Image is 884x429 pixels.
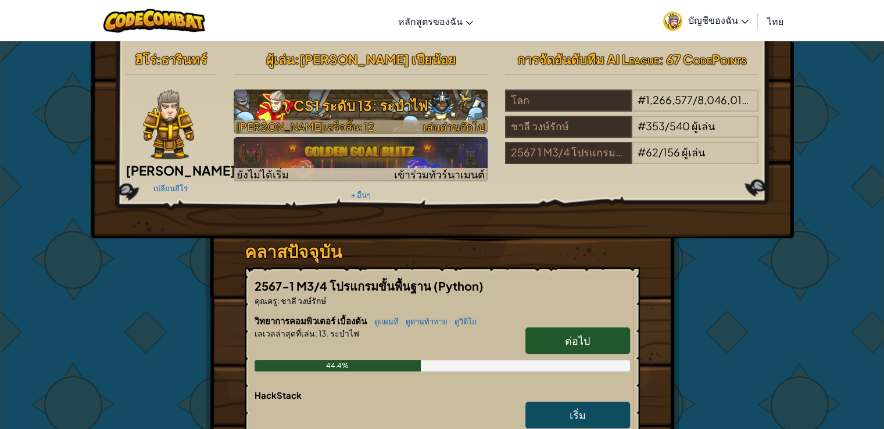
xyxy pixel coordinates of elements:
[505,90,632,112] div: โลก
[280,295,326,306] span: ชาลี วงษ์รักษ์
[392,5,479,37] a: หลักสูตรของฉัน
[670,119,690,133] span: 540
[398,15,463,27] span: หลักสูตรของฉัน
[565,334,590,347] span: ต่อไป
[317,328,329,338] span: 13.
[692,119,715,133] span: ผู้เล่น
[517,51,659,67] span: การจัดอันดับทีม AI League
[103,9,205,33] img: CodeCombat logo
[682,145,705,159] span: ผู้เล่น
[646,119,665,133] span: 353
[761,5,789,37] a: ไทย
[350,190,370,199] a: + อื่นๆ
[688,14,749,26] span: บัญชีของฉัน
[394,167,485,181] span: เข้าร่วมทัวร์นาเมนต์
[237,167,289,181] span: ยังไม่ได้เริ่ม
[368,317,399,326] a: ดูแผนที่
[153,184,188,193] a: เปลี่ยนฮีโร่
[449,317,477,326] a: ดูวิดีโอ
[570,408,586,421] span: เริ่ม
[234,137,488,181] img: Golden Goal
[663,12,682,31] img: avatar
[255,389,302,401] span: HackStack
[234,90,488,134] img: CS1 ระดับ 13: ระบำไฟ
[143,90,194,159] img: knight-pose.png
[525,402,630,428] a: เริ่ม
[255,328,315,338] span: เลเวลล่าสุดที่เล่น
[663,145,680,159] span: 156
[665,119,670,133] span: /
[750,93,773,106] span: ผู้เล่น
[638,119,646,133] span: #
[156,51,161,67] span: :
[135,51,156,67] span: ฮีโร่
[161,51,207,67] span: ธารินทร์
[234,90,488,134] a: เล่นด่านถัดไป
[423,120,485,133] span: เล่นด่านถัดไป
[767,15,783,27] span: ไทย
[400,317,448,326] a: ดูด่านท้าทาย
[646,145,658,159] span: 62
[329,328,359,338] span: ระบำไฟ
[234,137,488,181] a: ยังไม่ได้เริ่มเข้าร่วมทัวร์นาเมนต์
[266,51,294,67] span: ผู้เล่น
[659,51,747,67] span: : 67 CodePoints
[505,142,632,164] div: 2567 1 M3/4 โปรแกรมขั้นพื้นฐาน
[638,93,646,106] span: #
[315,328,317,338] span: :
[505,153,759,166] a: 2567 1 M3/4 โปรแกรมขั้นพื้นฐาน#62/156ผู้เล่น
[638,145,646,159] span: #
[234,92,488,119] h3: CS1 ระดับ 13: ระบำไฟ
[255,315,368,326] span: วิทยาการคอมพิวเตอร์ เบื้องต้น
[245,238,640,264] h3: คลาสปัจจุบัน
[646,93,693,106] span: 1,266,577
[126,162,235,178] span: [PERSON_NAME]
[434,278,484,293] span: (Python)
[693,93,697,106] span: /
[255,360,421,371] div: 44.4%
[505,101,759,114] a: โลก#1,266,577/8,046,014ผู้เล่น
[505,127,759,140] a: ชาลี วงษ์รักษ์#353/540ผู้เล่น
[294,51,299,67] span: :
[237,120,374,133] span: [PERSON_NAME]เสร็จสิ้น: 12
[658,145,663,159] span: /
[657,2,754,39] a: บัญชีของฉัน
[697,93,749,106] span: 8,046,014
[255,295,277,306] span: คุณครู
[255,278,434,293] span: 2567-1 M3/4 โปรแกรมขั้นพื้นฐาน
[505,116,632,138] div: ชาลี วงษ์รักษ์
[299,51,455,67] span: [PERSON_NAME] เปียน้อย
[277,295,280,306] span: :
